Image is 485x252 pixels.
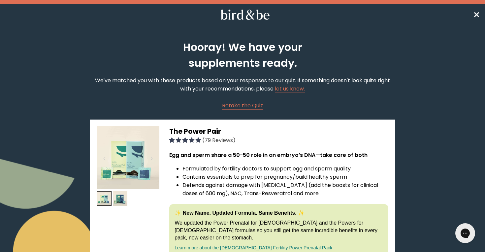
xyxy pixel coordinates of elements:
p: We updated the Power Prenatal for [DEMOGRAPHIC_DATA] and the Powers for [DEMOGRAPHIC_DATA] formul... [175,219,383,241]
span: The Power Pair [169,126,221,136]
img: thumbnail image [97,126,159,189]
span: Retake the Quiz [222,102,263,109]
img: thumbnail image [97,191,112,206]
a: let us know. [275,85,305,92]
img: thumbnail image [113,191,128,206]
span: 4.92 stars [169,136,202,144]
p: We've matched you with these products based on your responses to our quiz. If something doesn't l... [90,76,395,93]
li: Contains essentials to prep for pregnancy/build healthy sperm [182,173,388,181]
strong: ✨ New Name. Updated Formula. Same Benefits. ✨ [175,210,305,216]
strong: Egg and sperm share a 50-50 role in an embryo’s DNA—take care of both [169,151,368,159]
a: Learn more about the [DEMOGRAPHIC_DATA] Fertility Power Prenatal Pack [175,245,332,250]
h2: Hooray! We have your supplements ready. [151,39,334,71]
a: ✕ [473,9,480,20]
li: Formulated by fertility doctors to support egg and sperm quality [182,164,388,173]
span: (79 Reviews) [202,136,236,144]
a: Retake the Quiz [222,101,263,110]
iframe: Gorgias live chat messenger [452,221,478,245]
li: Defends against damage with [MEDICAL_DATA] (add the boosts for clinical doses of 600 mg), NAC, Tr... [182,181,388,198]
